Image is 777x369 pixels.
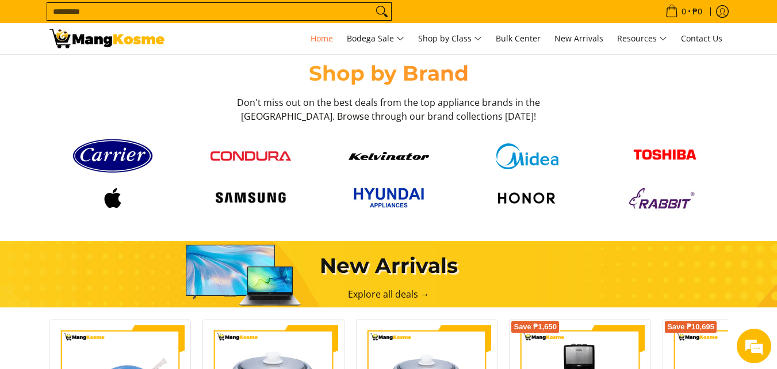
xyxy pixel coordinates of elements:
img: Toshiba logo [625,140,705,172]
img: Midea logo 405e5d5e af7e 429b b899 c48f4df307b6 [487,143,567,169]
a: Logo rabbit [602,184,728,212]
a: Condura logo red [187,151,314,161]
a: Shop by Class [412,23,488,54]
a: Hyundai 2 [326,183,452,212]
img: Mang Kosme: Your Home Appliances Warehouse Sale Partner! [49,29,164,48]
img: Logo rabbit [625,184,705,212]
span: • [662,5,706,18]
a: Resources [611,23,673,54]
a: Home [305,23,339,54]
a: Explore all deals → [348,288,430,300]
span: New Arrivals [554,33,603,44]
a: Contact Us [675,23,728,54]
button: Search [373,3,391,20]
img: Logo honor [487,184,567,212]
a: Midea logo 405e5d5e af7e 429b b899 c48f4df307b6 [464,143,590,169]
nav: Main Menu [176,23,728,54]
a: Toshiba logo [602,140,728,172]
a: Logo honor [464,184,590,212]
img: Hyundai 2 [349,183,429,212]
span: 0 [680,7,688,16]
span: Bulk Center [496,33,541,44]
span: Home [311,33,333,44]
a: Logo samsung wordmark [187,187,314,209]
span: Save ₱1,650 [514,324,557,330]
a: Carrier logo 1 98356 9b90b2e1 0bd1 49ad 9aa2 9ddb2e94a36b [49,135,176,177]
a: Bodega Sale [341,23,410,54]
span: Resources [617,32,667,46]
h2: Shop by Brand [49,60,728,86]
h3: Don't miss out on the best deals from the top appliance brands in the [GEOGRAPHIC_DATA]. Browse t... [234,96,544,123]
img: Logo samsung wordmark [210,187,291,209]
a: Bulk Center [490,23,546,54]
span: Save ₱10,695 [667,324,714,330]
a: Kelvinator button 9a26f67e caed 448c 806d e01e406ddbdc [326,152,452,160]
span: Bodega Sale [347,32,404,46]
span: Shop by Class [418,32,482,46]
span: ₱0 [691,7,704,16]
a: Logo apple [49,184,176,212]
img: Carrier logo 1 98356 9b90b2e1 0bd1 49ad 9aa2 9ddb2e94a36b [72,135,153,177]
img: Logo apple [72,184,153,212]
img: Condura logo red [210,151,291,161]
img: Kelvinator button 9a26f67e caed 448c 806d e01e406ddbdc [349,152,429,160]
a: New Arrivals [549,23,609,54]
span: Contact Us [681,33,722,44]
